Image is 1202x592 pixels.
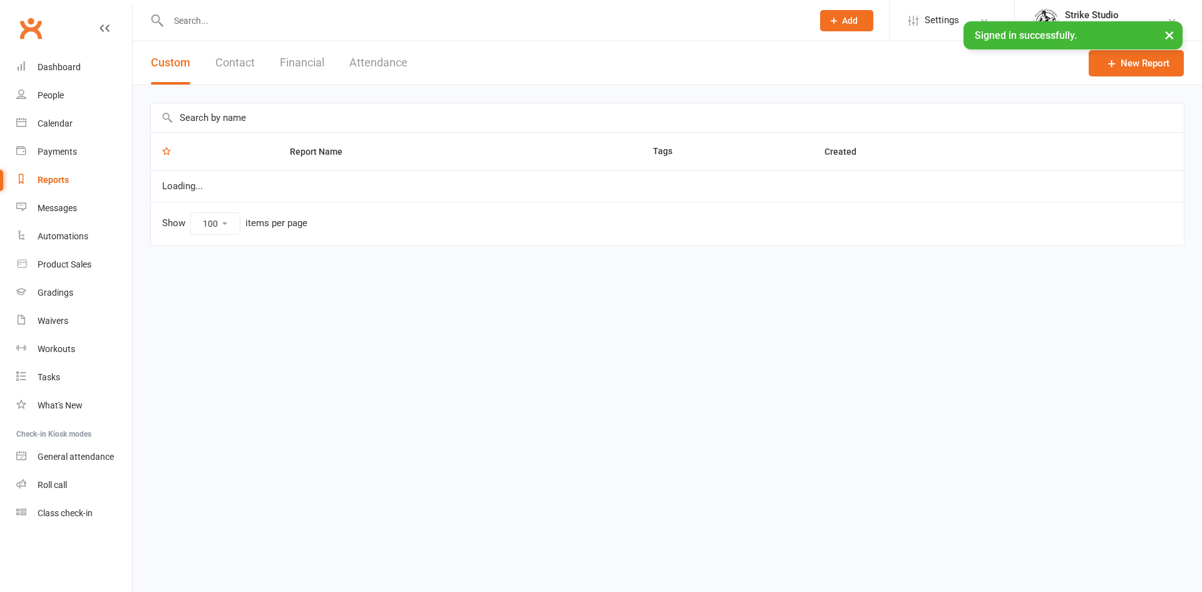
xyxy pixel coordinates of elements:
[975,29,1077,41] span: Signed in successfully.
[824,147,870,157] span: Created
[16,363,132,392] a: Tasks
[842,16,858,26] span: Add
[38,508,93,518] div: Class check-in
[280,41,324,85] button: Financial
[1089,50,1184,76] a: New Report
[824,144,870,159] button: Created
[38,372,60,382] div: Tasks
[820,10,873,31] button: Add
[642,133,813,170] th: Tags
[16,81,132,110] a: People
[16,499,132,527] a: Class kiosk mode
[925,6,959,34] span: Settings
[16,166,132,194] a: Reports
[290,147,356,157] span: Report Name
[38,231,88,241] div: Automations
[38,400,83,410] div: What's New
[38,90,64,100] div: People
[349,41,408,85] button: Attendance
[38,118,73,128] div: Calendar
[151,41,190,85] button: Custom
[38,316,68,326] div: Waivers
[290,144,356,159] button: Report Name
[1065,21,1119,32] div: Strike Studio
[38,288,73,298] div: Gradings
[38,259,91,269] div: Product Sales
[38,175,69,185] div: Reports
[151,103,1184,132] input: Search by name
[16,335,132,363] a: Workouts
[1158,21,1181,48] button: ×
[38,203,77,213] div: Messages
[16,138,132,166] a: Payments
[162,212,307,235] div: Show
[151,170,1184,202] td: Loading...
[16,222,132,251] a: Automations
[165,12,804,29] input: Search...
[15,13,46,44] a: Clubworx
[16,194,132,222] a: Messages
[38,62,81,72] div: Dashboard
[1034,8,1059,33] img: thumb_image1723780799.png
[245,218,307,229] div: items per page
[16,307,132,335] a: Waivers
[16,471,132,499] a: Roll call
[38,452,114,462] div: General attendance
[16,53,132,81] a: Dashboard
[16,110,132,138] a: Calendar
[38,147,77,157] div: Payments
[16,279,132,307] a: Gradings
[16,443,132,471] a: General attendance kiosk mode
[16,251,132,279] a: Product Sales
[1065,9,1119,21] div: Strike Studio
[38,344,75,354] div: Workouts
[215,41,255,85] button: Contact
[38,480,67,490] div: Roll call
[16,392,132,420] a: What's New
